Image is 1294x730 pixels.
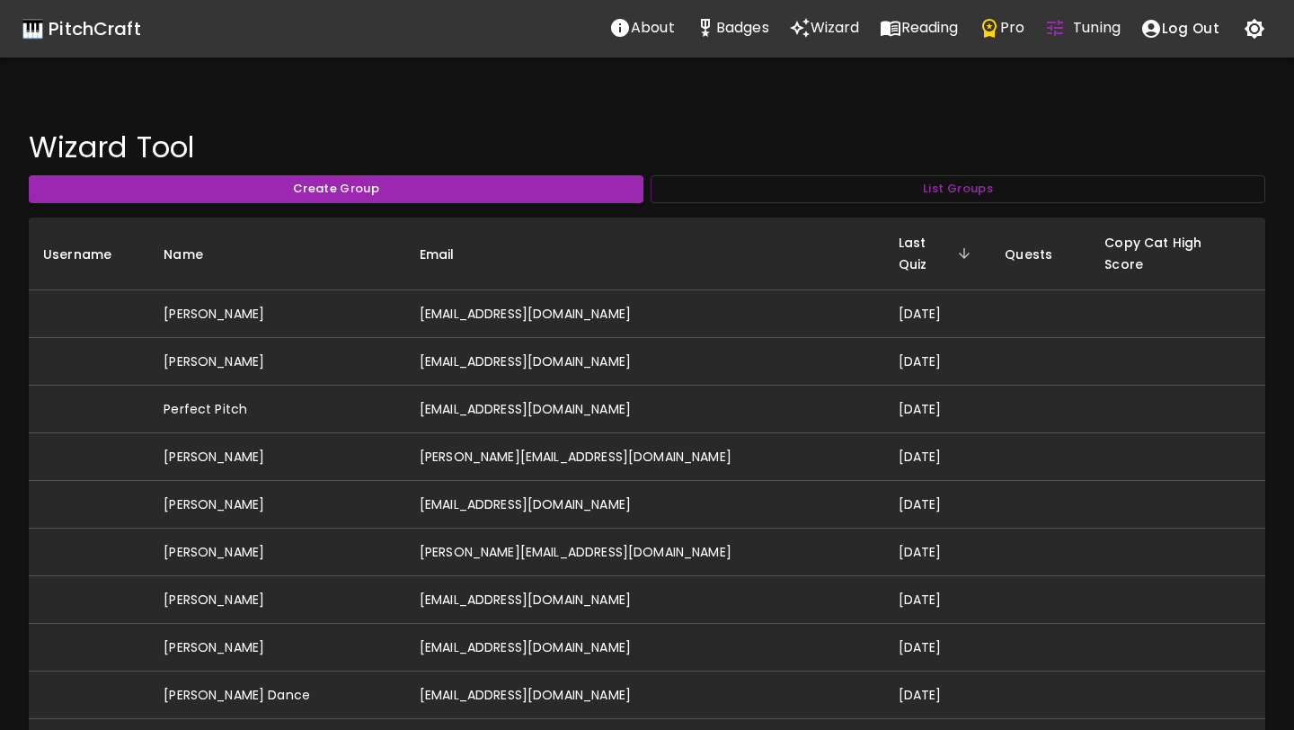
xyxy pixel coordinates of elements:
[149,576,405,624] td: [PERSON_NAME]
[149,290,405,338] td: [PERSON_NAME]
[405,529,884,576] td: [PERSON_NAME][EMAIL_ADDRESS][DOMAIN_NAME]
[1034,10,1130,48] a: Tuning Quiz
[149,338,405,386] td: [PERSON_NAME]
[149,672,405,719] td: [PERSON_NAME] Dance
[43,244,135,265] span: Username
[884,290,991,338] td: [DATE]
[884,624,991,672] td: [DATE]
[899,232,977,275] span: Last Quiz
[405,624,884,672] td: [EMAIL_ADDRESS][DOMAIN_NAME]
[884,433,991,481] td: [DATE]
[779,10,870,46] button: Wizard
[1073,17,1121,39] p: Tuning
[870,10,969,48] a: Reading
[811,17,860,39] p: Wizard
[1130,10,1229,48] button: account of current user
[405,338,884,386] td: [EMAIL_ADDRESS][DOMAIN_NAME]
[149,624,405,672] td: [PERSON_NAME]
[779,10,870,48] a: Wizard
[884,672,991,719] td: [DATE]
[149,386,405,433] td: Perfect Pitch
[1005,244,1076,265] span: Quests
[884,529,991,576] td: [DATE]
[1034,10,1130,46] button: Tuning Quiz
[1000,17,1024,39] p: Pro
[685,10,779,46] button: Stats
[884,386,991,433] td: [DATE]
[405,576,884,624] td: [EMAIL_ADDRESS][DOMAIN_NAME]
[884,481,991,529] td: [DATE]
[884,576,991,624] td: [DATE]
[1104,232,1251,275] span: Copy Cat High Score
[884,338,991,386] td: [DATE]
[716,17,769,39] p: Badges
[29,129,1265,165] h4: Wizard Tool
[405,481,884,529] td: [EMAIL_ADDRESS][DOMAIN_NAME]
[420,244,478,265] span: Email
[969,10,1034,46] button: Pro
[405,290,884,338] td: [EMAIL_ADDRESS][DOMAIN_NAME]
[149,433,405,481] td: [PERSON_NAME]
[29,175,643,203] button: Create Group
[870,10,969,46] button: Reading
[599,10,685,48] a: About
[405,672,884,719] td: [EMAIL_ADDRESS][DOMAIN_NAME]
[599,10,685,46] button: About
[405,386,884,433] td: [EMAIL_ADDRESS][DOMAIN_NAME]
[651,175,1265,203] button: List Groups
[685,10,779,48] a: Stats
[149,529,405,576] td: [PERSON_NAME]
[405,433,884,481] td: [PERSON_NAME][EMAIL_ADDRESS][DOMAIN_NAME]
[969,10,1034,48] a: Pro
[901,17,959,39] p: Reading
[149,481,405,529] td: [PERSON_NAME]
[22,14,141,43] a: 🎹 PitchCraft
[631,17,675,39] p: About
[164,244,226,265] span: Name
